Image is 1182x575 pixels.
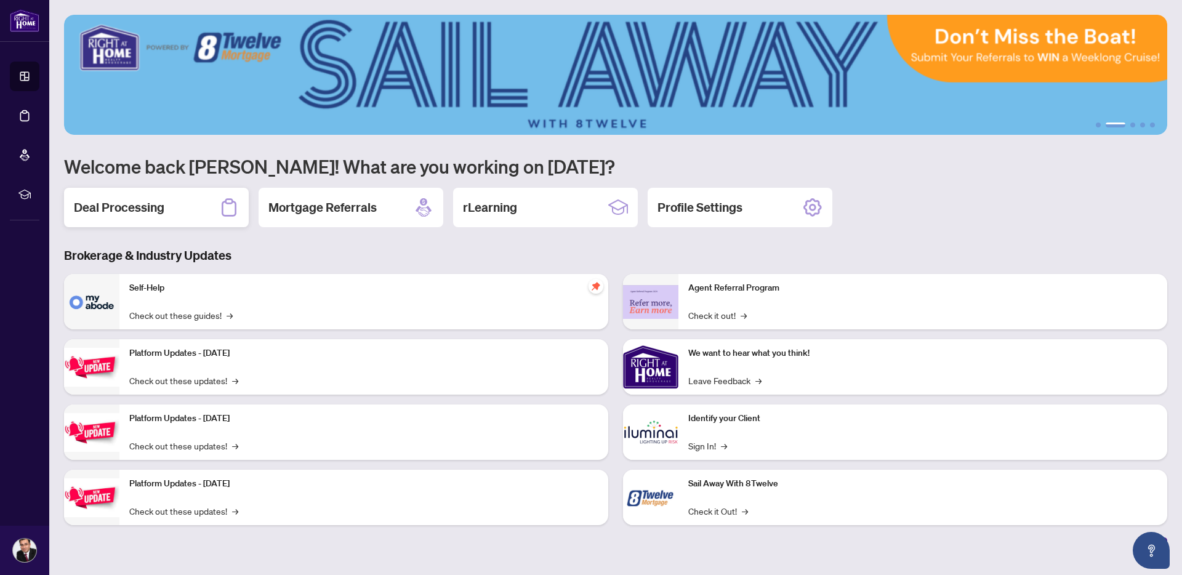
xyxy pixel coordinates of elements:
span: → [232,439,238,452]
img: Platform Updates - June 23, 2025 [64,478,119,517]
h3: Brokerage & Industry Updates [64,247,1167,264]
img: We want to hear what you think! [623,339,678,395]
p: Agent Referral Program [688,281,1157,295]
span: → [721,439,727,452]
a: Leave Feedback→ [688,374,762,387]
span: → [741,308,747,322]
h2: Mortgage Referrals [268,199,377,216]
button: Open asap [1133,532,1170,569]
span: → [232,374,238,387]
h2: Profile Settings [657,199,742,216]
button: 1 [1096,123,1101,127]
img: Slide 1 [64,15,1167,135]
img: Profile Icon [13,539,36,562]
span: → [742,504,748,518]
a: Check out these guides!→ [129,308,233,322]
span: → [755,374,762,387]
img: Platform Updates - July 21, 2025 [64,348,119,387]
h2: Deal Processing [74,199,164,216]
img: Platform Updates - July 8, 2025 [64,413,119,452]
a: Check it out!→ [688,308,747,322]
p: Platform Updates - [DATE] [129,347,598,360]
p: Platform Updates - [DATE] [129,477,598,491]
p: Sail Away With 8Twelve [688,477,1157,491]
p: Platform Updates - [DATE] [129,412,598,425]
a: Check it Out!→ [688,504,748,518]
img: Identify your Client [623,404,678,460]
p: Identify your Client [688,412,1157,425]
span: → [227,308,233,322]
button: 2 [1106,123,1125,127]
p: Self-Help [129,281,598,295]
button: 3 [1130,123,1135,127]
img: Self-Help [64,274,119,329]
button: 5 [1150,123,1155,127]
h2: rLearning [463,199,517,216]
span: → [232,504,238,518]
p: We want to hear what you think! [688,347,1157,360]
a: Check out these updates!→ [129,439,238,452]
a: Sign In!→ [688,439,727,452]
img: Agent Referral Program [623,285,678,319]
a: Check out these updates!→ [129,374,238,387]
h1: Welcome back [PERSON_NAME]! What are you working on [DATE]? [64,155,1167,178]
button: 4 [1140,123,1145,127]
img: logo [10,9,39,32]
a: Check out these updates!→ [129,504,238,518]
img: Sail Away With 8Twelve [623,470,678,525]
span: pushpin [589,279,603,294]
